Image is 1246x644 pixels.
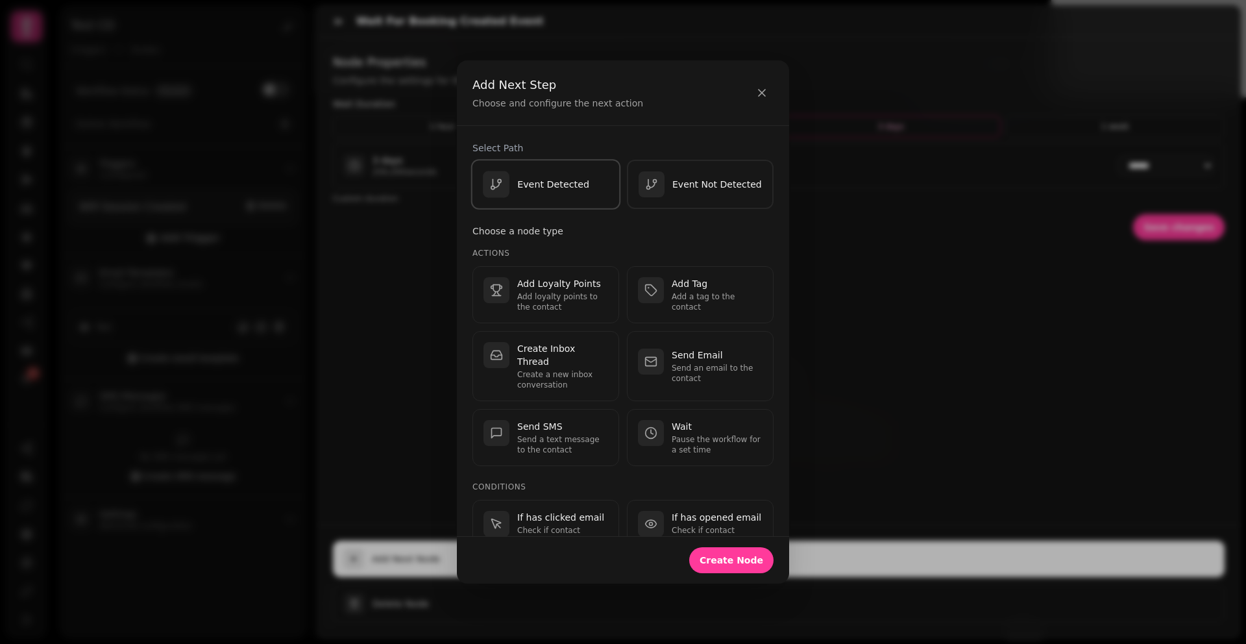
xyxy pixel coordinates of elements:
p: Pause the workflow for a set time [672,434,763,455]
p: Send SMS [517,420,608,433]
button: Event Detected [471,159,621,210]
p: Add Tag [672,277,763,290]
label: Select Path [472,142,774,155]
button: If has opened emailCheck if contact opened an email [627,500,774,557]
p: Add Loyalty Points [517,277,608,290]
p: Wait [672,420,763,433]
p: Check if contact clicked an email [517,525,608,546]
p: Create Inbox Thread [517,342,608,368]
button: Event Not Detected [627,160,774,209]
button: Create Node [689,547,774,573]
button: Add Loyalty PointsAdd loyalty points to the contact [472,266,619,323]
p: Check if contact opened an email [672,525,763,546]
p: Send a text message to the contact [517,434,608,455]
button: Send EmailSend an email to the contact [627,331,774,401]
button: WaitPause the workflow for a set time [627,409,774,466]
h4: Conditions [472,482,774,492]
button: If has clicked emailCheck if contact clicked an email [472,500,619,557]
p: Event Not Detected [672,178,762,191]
button: Send SMSSend a text message to the contact [472,409,619,466]
h2: Add Next Step [472,76,643,94]
p: Send an email to the contact [672,363,763,384]
p: Add a tag to the contact [672,291,763,312]
p: Choose and configure the next action [472,97,643,110]
button: Add TagAdd a tag to the contact [627,266,774,323]
p: If has opened email [672,511,763,524]
p: Add loyalty points to the contact [517,291,608,312]
p: Send Email [672,349,763,362]
h3: Choose a node type [472,225,774,238]
h4: Actions [472,248,774,258]
p: Event Detected [517,178,589,191]
span: Create Node [700,556,763,565]
button: Create Inbox ThreadCreate a new inbox conversation [472,331,619,401]
p: Create a new inbox conversation [517,369,608,390]
p: If has clicked email [517,511,608,524]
